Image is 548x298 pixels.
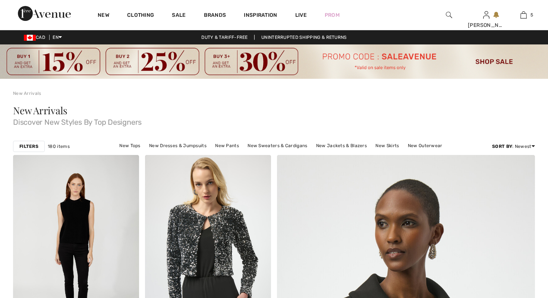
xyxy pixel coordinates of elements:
img: search the website [446,10,452,19]
img: Canadian Dollar [24,35,36,41]
a: New Outerwear [404,141,446,150]
a: New Skirts [372,141,403,150]
span: EN [53,35,62,40]
span: Inspiration [244,12,277,20]
strong: Sort By [492,144,512,149]
span: CAD [24,35,48,40]
span: Discover New Styles By Top Designers [13,115,535,126]
span: 5 [530,12,533,18]
a: New Dresses & Jumpsuits [145,141,210,150]
a: Sale [172,12,186,20]
strong: Filters [19,143,38,150]
a: New Sweaters & Cardigans [244,141,311,150]
a: New Pants [211,141,243,150]
div: [PERSON_NAME] [468,21,504,29]
a: Prom [325,11,340,19]
img: My Bag [520,10,527,19]
a: New [98,12,109,20]
a: New Arrivals [13,91,41,96]
a: Clothing [127,12,154,20]
span: New Arrivals [13,104,67,117]
span: 180 items [48,143,70,150]
a: Live [295,11,307,19]
a: Sign In [483,11,489,18]
a: New Jackets & Blazers [312,141,371,150]
img: My Info [483,10,489,19]
a: New Tops [116,141,144,150]
img: 1ère Avenue [18,6,71,21]
a: 5 [505,10,542,19]
div: : Newest [492,143,535,150]
a: Brands [204,12,226,20]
